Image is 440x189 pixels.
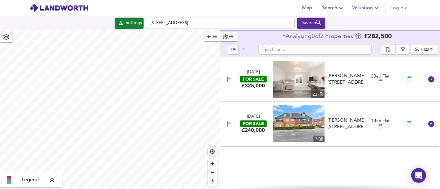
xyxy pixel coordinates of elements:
[286,34,312,40] div: Analysing
[297,18,325,29] button: Search
[322,4,345,12] span: Search
[273,61,325,98] a: property thumbnail 23
[242,127,265,134] div: £240,000
[220,102,440,146] div: [DATE]FOR SALE£240,000 property thumbnail 7 [PERSON_NAME][STREET_ADDRESS]1Bed Flat
[247,69,260,75] div: [DATE]
[320,2,347,14] button: Search
[240,120,267,127] div: FOR SALE
[428,120,435,128] svg: Show Details
[311,91,325,98] div: 23
[146,18,295,28] input: Enter a location...
[273,61,325,98] img: property thumbnail
[299,19,324,27] div: Search
[115,18,144,29] button: Settings
[208,159,217,168] button: Zoom in
[240,76,267,82] div: FOR SALE
[320,34,324,40] span: 2
[428,76,435,83] svg: Show Details
[208,168,217,177] span: Zoom out
[208,177,217,186] button: Reset bearing to north
[258,44,372,55] input: Text Filter...
[325,73,366,86] div: William Way, Godstone, RH9 8FG
[220,57,440,102] div: [DATE]FOR SALE£325,000 property thumbnail 23 [PERSON_NAME][STREET_ADDRESS]2Bed Flat
[411,44,438,55] div: Sort
[371,73,390,79] div: 2 Bed Flat
[29,3,88,13] img: logo
[208,177,217,186] span: Reset bearing to north
[115,18,144,29] div: Click to configure Search Settings
[242,82,265,89] div: £325,000
[352,4,380,12] span: Valuation
[371,118,390,124] div: 1 Bed Flat
[350,2,383,14] button: Valuation
[297,2,317,14] button: Map
[390,4,408,12] span: Log out
[415,47,423,52] div: Sort
[381,44,396,55] div: split button
[328,117,364,131] div: [PERSON_NAME][STREET_ADDRESS]
[208,147,217,156] button: Find my location
[126,19,142,27] div: Settings
[22,176,39,184] span: Legend
[247,114,260,120] div: [DATE]
[297,18,325,29] div: Run Your Search
[411,168,426,183] div: Open Intercom Messenger
[364,34,392,40] span: £ 282,500
[208,168,217,177] button: Zoom out
[273,105,325,142] img: property thumbnail
[273,105,325,142] a: property thumbnail 7
[388,2,411,14] button: Log out
[300,4,315,12] span: Map
[328,73,364,86] div: [PERSON_NAME][STREET_ADDRESS]
[313,136,325,142] div: 7
[283,34,355,40] div: of Propert ies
